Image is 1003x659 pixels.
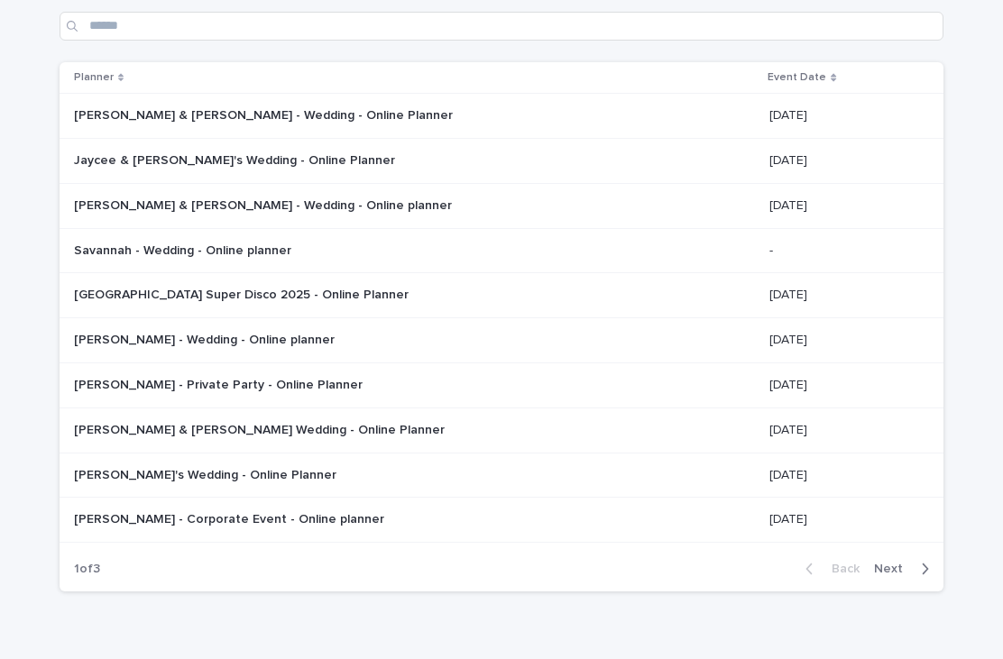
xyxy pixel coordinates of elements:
p: [DATE] [769,464,811,483]
p: [DATE] [769,374,811,393]
p: [PERSON_NAME]'s Wedding - Online Planner [74,464,340,483]
button: Next [867,561,943,577]
p: Planner [74,68,114,87]
p: [DATE] [769,508,811,527]
p: [DATE] [769,150,811,169]
tr: [PERSON_NAME] & [PERSON_NAME] - Wedding - Online planner[PERSON_NAME] & [PERSON_NAME] - Wedding -... [60,183,943,228]
p: [DATE] [769,419,811,438]
p: [PERSON_NAME] - Corporate Event - Online planner [74,508,388,527]
p: [PERSON_NAME] & [PERSON_NAME] - Wedding - Online Planner [74,105,456,124]
span: Next [874,563,914,575]
p: [PERSON_NAME] - Wedding - Online planner [74,329,338,348]
tr: Jaycee & [PERSON_NAME]'s Wedding - Online PlannerJaycee & [PERSON_NAME]'s Wedding - Online Planne... [60,138,943,183]
tr: [PERSON_NAME] & [PERSON_NAME] - Wedding - Online Planner[PERSON_NAME] & [PERSON_NAME] - Wedding -... [60,94,943,139]
tr: [PERSON_NAME] & [PERSON_NAME] Wedding - Online Planner[PERSON_NAME] & [PERSON_NAME] Wedding - Onl... [60,407,943,453]
p: 1 of 3 [60,547,115,591]
button: Back [791,561,867,577]
input: Search [60,12,943,41]
p: - [769,240,777,259]
p: [PERSON_NAME] & [PERSON_NAME] Wedding - Online Planner [74,419,448,438]
p: [PERSON_NAME] - Private Party - Online Planner [74,374,366,393]
span: Back [821,563,860,575]
tr: Savannah - Wedding - Online plannerSavannah - Wedding - Online planner -- [60,228,943,273]
tr: [GEOGRAPHIC_DATA] Super Disco 2025 - Online Planner[GEOGRAPHIC_DATA] Super Disco 2025 - Online Pl... [60,273,943,318]
p: Jaycee & [PERSON_NAME]'s Wedding - Online Planner [74,150,399,169]
p: [DATE] [769,329,811,348]
tr: [PERSON_NAME] - Wedding - Online planner[PERSON_NAME] - Wedding - Online planner [DATE][DATE] [60,318,943,363]
p: [DATE] [769,284,811,303]
p: [PERSON_NAME] & [PERSON_NAME] - Wedding - Online planner [74,195,455,214]
p: [GEOGRAPHIC_DATA] Super Disco 2025 - Online Planner [74,284,412,303]
p: [DATE] [769,105,811,124]
p: [DATE] [769,195,811,214]
tr: [PERSON_NAME] - Corporate Event - Online planner[PERSON_NAME] - Corporate Event - Online planner ... [60,498,943,543]
tr: [PERSON_NAME] - Private Party - Online Planner[PERSON_NAME] - Private Party - Online Planner [DAT... [60,362,943,407]
tr: [PERSON_NAME]'s Wedding - Online Planner[PERSON_NAME]'s Wedding - Online Planner [DATE][DATE] [60,453,943,498]
p: Savannah - Wedding - Online planner [74,240,295,259]
p: Event Date [768,68,826,87]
